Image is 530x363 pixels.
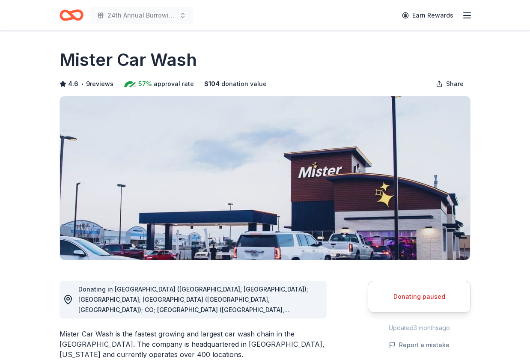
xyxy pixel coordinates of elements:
a: Home [60,5,83,25]
div: Donating paused [378,292,460,302]
button: 24th Annual Burrowing Owl Festival and on-line auction [90,7,193,24]
span: approval rate [154,79,194,89]
span: • [81,80,84,87]
a: Earn Rewards [397,8,459,23]
span: $ 104 [204,79,220,89]
button: 9reviews [86,79,113,89]
span: 24th Annual Burrowing Owl Festival and on-line auction [107,10,176,21]
span: 57% [138,79,152,89]
div: Mister Car Wash is the fastest growing and largest car wash chain in the [GEOGRAPHIC_DATA]. The c... [60,329,327,360]
div: Updated 3 months ago [368,323,470,333]
img: Image for Mister Car Wash [60,96,470,260]
button: Share [429,75,470,92]
span: donation value [221,79,267,89]
span: Share [446,79,464,89]
button: Report a mistake [389,340,450,350]
h1: Mister Car Wash [60,48,197,72]
span: 4.6 [68,79,78,89]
